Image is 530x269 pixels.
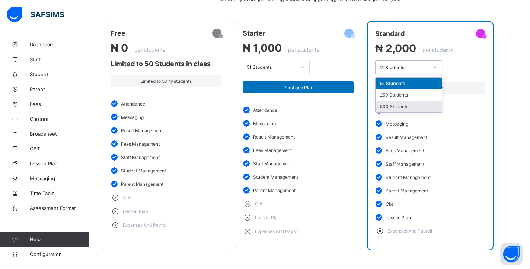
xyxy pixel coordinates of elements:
li: expenses and payroll [111,218,221,232]
span: Classes [30,116,89,122]
li: fees management [375,144,485,157]
span: per students [131,46,165,53]
span: Purchase Plan [248,85,348,90]
span: Student [30,71,89,77]
li: expenses and payroll [243,224,354,238]
li: parent management [375,184,485,197]
img: verified.b9ffe264746c94893b44ba626f0eaec6.svg [375,187,386,194]
li: fees management [243,143,354,157]
span: Staff [30,56,89,62]
li: parent management [243,184,354,197]
li: attendance [243,103,354,117]
img: verified.b9ffe264746c94893b44ba626f0eaec6.svg [111,167,121,174]
img: verified.b9ffe264746c94893b44ba626f0eaec6.svg [375,214,386,221]
span: per students [284,46,319,53]
img: verified.b9ffe264746c94893b44ba626f0eaec6.svg [243,106,253,114]
span: Limited to 50 students [116,78,216,84]
li: cbt [111,191,221,204]
li: student management [243,170,354,184]
span: Fees [30,101,89,107]
img: verified.b9ffe264746c94893b44ba626f0eaec6.svg [111,140,121,148]
img: verified.b9ffe264746c94893b44ba626f0eaec6.svg [375,174,386,181]
img: verified.b9ffe264746c94893b44ba626f0eaec6.svg [243,187,253,194]
li: result management [375,130,485,144]
img: verified.b9ffe264746c94893b44ba626f0eaec6.svg [243,133,253,140]
img: verified.b9ffe264746c94893b44ba626f0eaec6.svg [243,146,253,154]
div: 250 Students [376,89,442,101]
li: staff management [375,157,485,171]
li: messaging [243,117,354,130]
span: CBT [30,146,89,152]
img: verified.b9ffe264746c94893b44ba626f0eaec6.svg [111,100,121,107]
span: free [111,29,125,37]
img: verified.b9ffe264746c94893b44ba626f0eaec6.svg [375,200,386,208]
li: result management [243,130,354,143]
img: verified.b9ffe264746c94893b44ba626f0eaec6.svg [243,160,253,167]
span: Lesson Plan [30,161,89,166]
li: lesson plan [243,211,354,224]
div: 51 Students [376,78,442,89]
span: standard [375,30,405,38]
span: Assessment Format [30,205,89,211]
img: safsims [7,7,64,22]
span: ₦ 1,000 [243,42,282,54]
span: Parent [30,86,89,92]
img: verified.b9ffe264746c94893b44ba626f0eaec6.svg [243,173,253,181]
span: ₦ 0 [111,42,128,54]
img: verified.b9ffe264746c94893b44ba626f0eaec6.svg [111,113,121,121]
div: 500 Students [376,101,442,112]
img: verified.b9ffe264746c94893b44ba626f0eaec6.svg [375,147,386,154]
li: student management [375,171,485,184]
img: verified.b9ffe264746c94893b44ba626f0eaec6.svg [375,120,386,127]
span: ₦ 2,000 [375,42,416,55]
li: student management [111,164,221,177]
li: lesson plan [375,211,485,224]
li: messaging [375,117,485,130]
span: Broadsheet [30,131,89,137]
div: 51 Students [379,65,428,70]
span: per students [419,47,453,53]
li: lesson plan [111,204,221,218]
span: Configuration [30,251,89,257]
span: Dashboard [30,42,89,48]
li: fees management [111,137,221,150]
li: expenses and payroll [375,224,485,238]
li: staff management [243,157,354,170]
li: cbt [375,197,485,211]
button: Open asap [500,243,523,265]
li: attendance [111,97,221,110]
div: 51 Students [247,64,296,70]
span: Messaging [30,175,89,181]
img: verified.b9ffe264746c94893b44ba626f0eaec6.svg [375,133,386,141]
span: starter [243,29,265,37]
span: Limited to 50 Students in class [111,60,211,68]
img: verified.b9ffe264746c94893b44ba626f0eaec6.svg [111,153,121,161]
img: verified.b9ffe264746c94893b44ba626f0eaec6.svg [111,127,121,134]
li: result management [111,124,221,137]
img: verified.b9ffe264746c94893b44ba626f0eaec6.svg [111,180,121,188]
span: Time Table [30,190,89,196]
li: staff management [111,150,221,164]
li: cbt [243,197,354,211]
span: Help [30,236,89,242]
img: verified.b9ffe264746c94893b44ba626f0eaec6.svg [375,160,386,168]
li: parent management [111,177,221,191]
li: messaging [111,110,221,124]
img: verified.b9ffe264746c94893b44ba626f0eaec6.svg [243,120,253,127]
